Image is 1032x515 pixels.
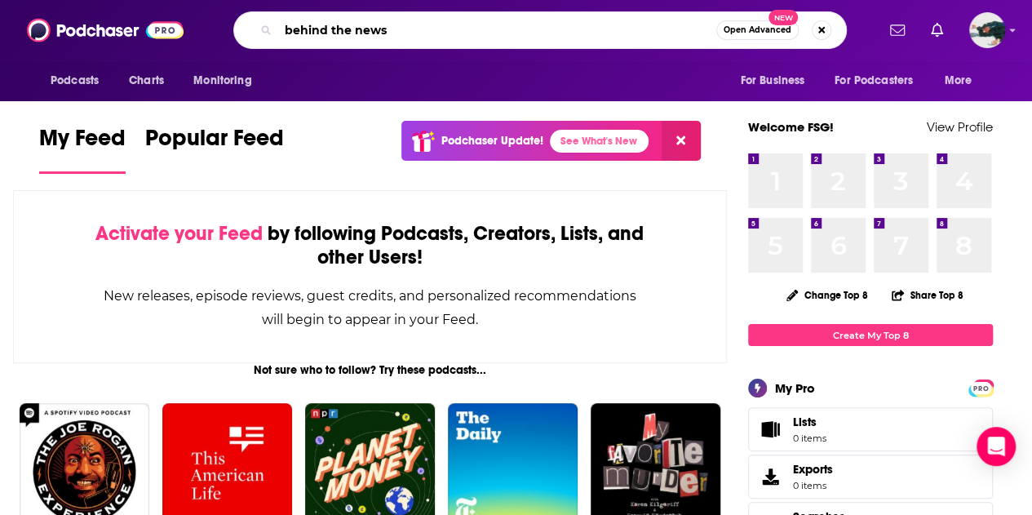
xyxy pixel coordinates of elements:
[793,462,833,477] span: Exports
[775,380,815,396] div: My Pro
[748,324,993,346] a: Create My Top 8
[924,16,950,44] a: Show notifications dropdown
[118,65,174,96] a: Charts
[39,124,126,162] span: My Feed
[95,284,644,331] div: New releases, episode reviews, guest credits, and personalized recommendations will begin to appe...
[748,407,993,451] a: Lists
[740,69,804,92] span: For Business
[145,124,284,162] span: Popular Feed
[977,427,1016,466] div: Open Intercom Messenger
[95,221,263,246] span: Activate your Feed
[777,285,878,305] button: Change Top 8
[971,382,990,394] span: PRO
[768,10,798,25] span: New
[441,134,543,148] p: Podchaser Update!
[969,12,1005,48] button: Show profile menu
[933,65,993,96] button: open menu
[971,381,990,393] a: PRO
[969,12,1005,48] span: Logged in as fsg.publicity
[793,433,826,444] span: 0 items
[945,69,972,92] span: More
[891,279,964,311] button: Share Top 8
[550,130,649,153] a: See What's New
[233,11,847,49] div: Search podcasts, credits, & more...
[729,65,825,96] button: open menu
[39,124,126,174] a: My Feed
[716,20,799,40] button: Open AdvancedNew
[95,222,644,269] div: by following Podcasts, Creators, Lists, and other Users!
[193,69,251,92] span: Monitoring
[748,455,993,499] a: Exports
[13,363,727,377] div: Not sure who to follow? Try these podcasts...
[824,65,937,96] button: open menu
[884,16,911,44] a: Show notifications dropdown
[793,415,826,429] span: Lists
[793,480,833,491] span: 0 items
[754,465,786,488] span: Exports
[793,415,817,429] span: Lists
[278,17,716,43] input: Search podcasts, credits, & more...
[748,119,834,135] a: Welcome FSG!
[754,418,786,441] span: Lists
[724,26,791,34] span: Open Advanced
[27,15,184,46] img: Podchaser - Follow, Share and Rate Podcasts
[969,12,1005,48] img: User Profile
[835,69,913,92] span: For Podcasters
[129,69,164,92] span: Charts
[39,65,120,96] button: open menu
[182,65,272,96] button: open menu
[927,119,993,135] a: View Profile
[51,69,99,92] span: Podcasts
[145,124,284,174] a: Popular Feed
